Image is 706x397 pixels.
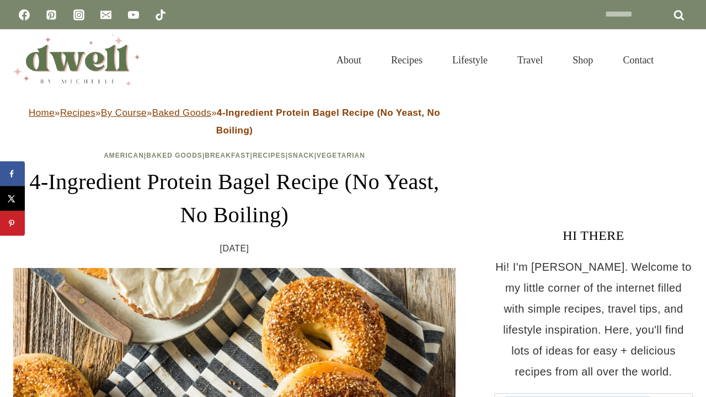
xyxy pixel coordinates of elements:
[68,4,90,26] a: Instagram
[216,108,440,136] strong: 4-Ingredient Protein Bagel Recipe (No Yeast, No Boiling)
[376,41,437,79] a: Recipes
[317,152,365,159] a: Vegetarian
[104,152,365,159] span: | | | | |
[95,4,117,26] a: Email
[502,41,558,79] a: Travel
[220,240,249,257] time: [DATE]
[29,108,55,118] a: Home
[149,4,172,26] a: TikTok
[322,41,376,79] a: About
[288,152,314,159] a: Snack
[104,152,144,159] a: American
[608,41,668,79] a: Contact
[494,256,693,382] p: Hi! I'm [PERSON_NAME]. Welcome to my little corner of the internet filled with simple recipes, tr...
[205,152,250,159] a: Breakfast
[101,108,147,118] a: By Course
[29,108,440,136] span: » » » »
[494,226,693,245] h3: HI THERE
[322,41,668,79] nav: Primary Navigation
[437,41,502,79] a: Lifestyle
[558,41,608,79] a: Shop
[152,108,211,118] a: Baked Goods
[146,152,202,159] a: Baked Goods
[13,165,456,232] h1: 4-Ingredient Protein Bagel Recipe (No Yeast, No Boiling)
[60,108,95,118] a: Recipes
[674,51,693,69] button: View Search Form
[40,4,62,26] a: Pinterest
[13,35,140,85] img: DWELL by michelle
[122,4,145,26] a: YouTube
[253,152,286,159] a: Recipes
[13,4,35,26] a: Facebook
